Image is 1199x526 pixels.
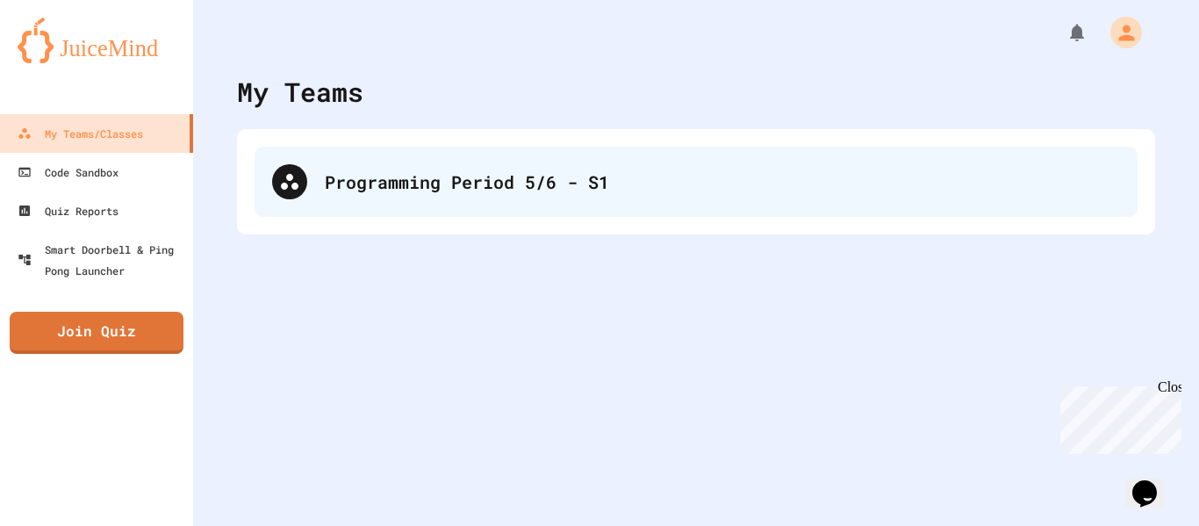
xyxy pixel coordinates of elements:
iframe: chat widget [1125,456,1181,508]
div: Quiz Reports [18,200,118,221]
div: Programming Period 5/6 - S1 [255,147,1138,217]
div: My Account [1092,12,1146,53]
div: Programming Period 5/6 - S1 [325,169,1120,195]
iframe: chat widget [1053,379,1181,454]
div: Code Sandbox [18,162,118,183]
div: My Teams [237,72,363,112]
div: My Notifications [1034,18,1092,47]
div: Chat with us now!Close [7,7,121,112]
img: logo-orange.svg [18,18,176,63]
div: Smart Doorbell & Ping Pong Launcher [18,239,186,281]
div: My Teams/Classes [18,123,143,144]
a: Join Quiz [10,312,183,354]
